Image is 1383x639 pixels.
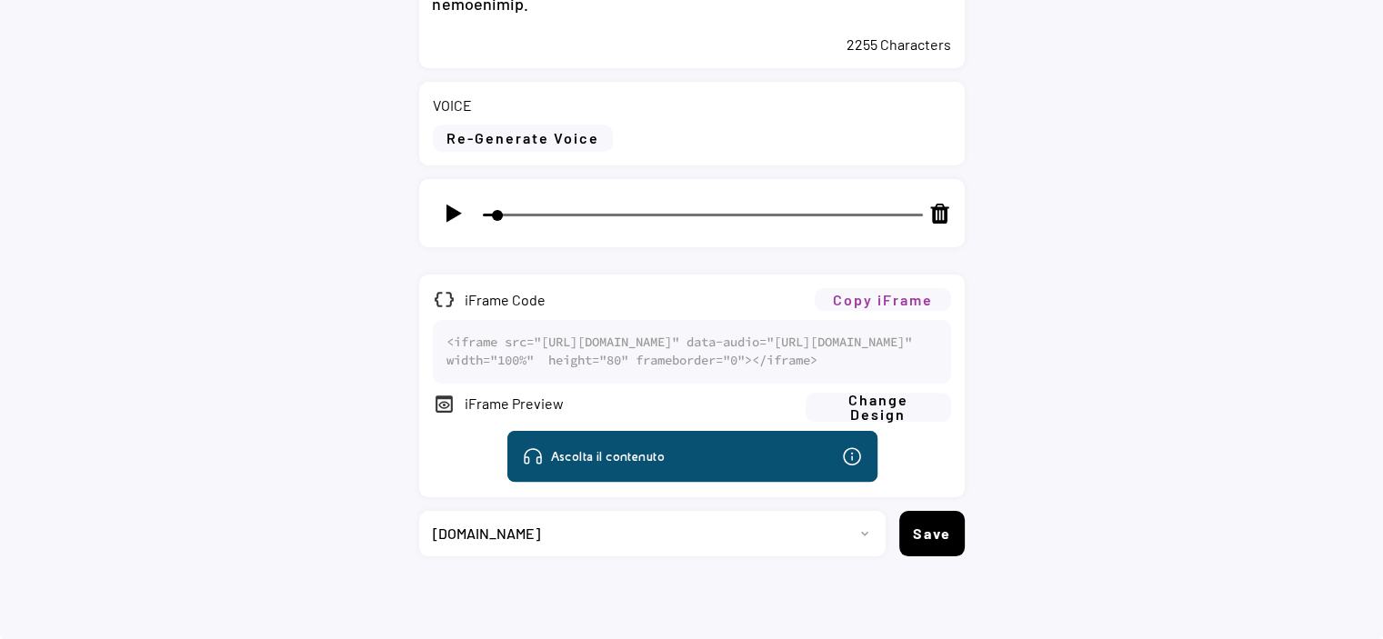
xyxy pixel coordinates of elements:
[465,290,806,310] div: iFrame Code
[433,35,951,55] div: 2255 Characters
[442,202,465,225] img: icons8-play-50.png
[433,125,613,152] button: Re-Generate Voice
[806,393,951,422] button: Change Design
[433,95,472,115] div: VOICE
[815,288,951,311] button: Copy iFrame
[433,393,456,415] button: preview
[89,15,111,36] img: Headphones.svg
[446,334,937,369] div: <iframe src="[URL][DOMAIN_NAME]" data-audio="[URL][DOMAIN_NAME]" width="100%" height="80" framebo...
[433,288,456,311] button: data_object
[899,511,965,556] button: Save
[408,15,430,36] div: Questo audio è generato automaticamente, pertanto potrebbero verificarsi imprecisioni nella lettura.
[118,15,241,35] div: Ascolta il contenuto
[465,394,797,414] div: iFrame Preview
